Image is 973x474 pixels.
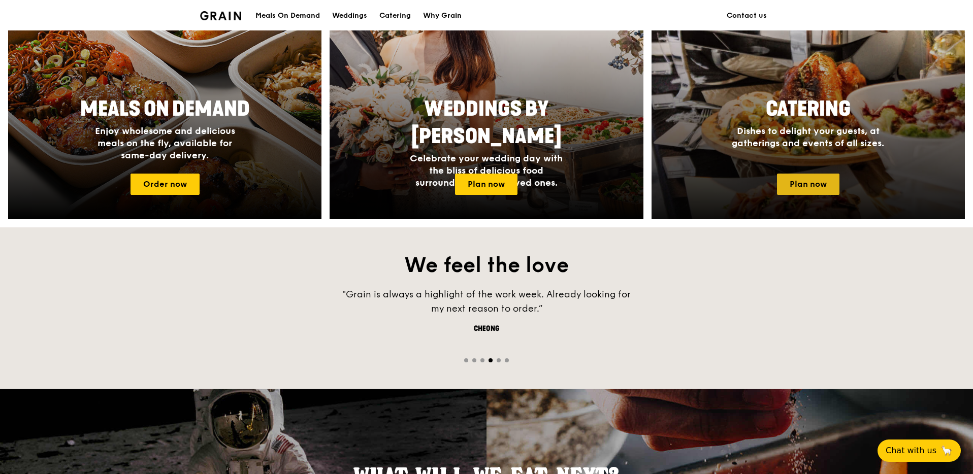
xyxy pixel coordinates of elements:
button: Chat with us🦙 [878,439,961,462]
a: Contact us [721,1,773,31]
span: Go to slide 1 [464,358,468,362]
div: Cheong [334,324,639,334]
span: Go to slide 2 [472,358,476,362]
a: Order now [131,174,200,195]
div: Why Grain [423,1,462,31]
a: Why Grain [417,1,468,31]
span: Weddings by [PERSON_NAME] [411,97,562,149]
div: "Grain is always a highlight of the work week. Already looking for my next reason to order.” [334,287,639,316]
span: Meals On Demand [80,97,250,121]
span: Catering [766,97,851,121]
div: Weddings [332,1,367,31]
span: Dishes to delight your guests, at gatherings and events of all sizes. [732,125,884,149]
span: Go to slide 4 [489,358,493,362]
span: Go to slide 6 [505,358,509,362]
span: 🦙 [940,445,953,457]
a: Catering [373,1,417,31]
img: Grain [200,11,241,20]
span: Chat with us [886,445,936,457]
a: Weddings [326,1,373,31]
a: Plan now [777,174,839,195]
span: Go to slide 3 [480,358,484,362]
div: Meals On Demand [255,1,320,31]
div: Catering [379,1,411,31]
a: Plan now [455,174,517,195]
span: Enjoy wholesome and delicious meals on the fly, available for same-day delivery. [95,125,235,161]
span: Celebrate your wedding day with the bliss of delicious food surrounded by your loved ones. [410,153,563,188]
span: Go to slide 5 [497,358,501,362]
